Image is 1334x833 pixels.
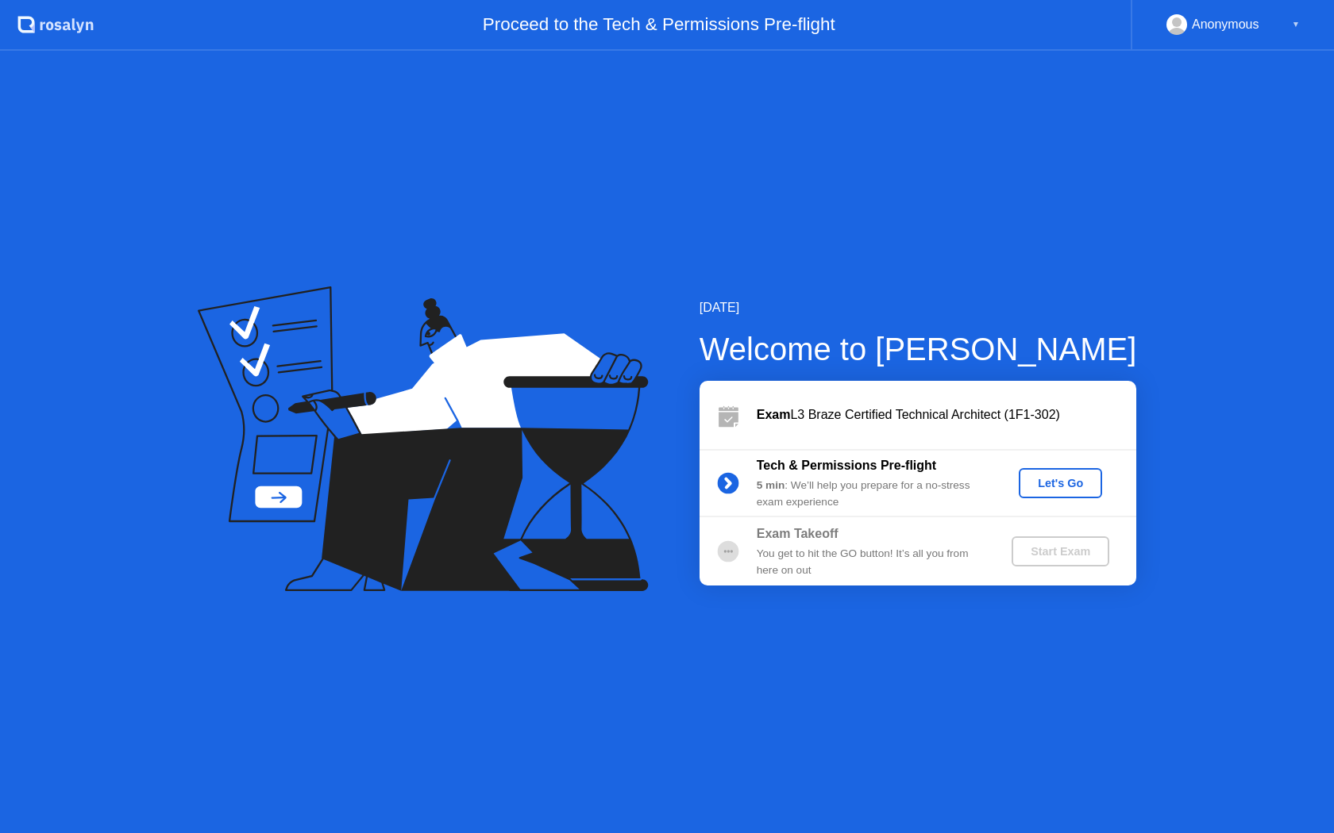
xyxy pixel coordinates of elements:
[757,459,936,472] b: Tech & Permissions Pre-flight
[1019,468,1102,498] button: Let's Go
[1012,536,1109,566] button: Start Exam
[757,408,791,421] b: Exam
[757,546,985,578] div: You get to hit the GO button! It’s all you from here on out
[1018,545,1103,558] div: Start Exam
[700,298,1137,317] div: [DATE]
[757,479,785,491] b: 5 min
[757,478,985,510] div: : We’ll help you prepare for a no-stress exam experience
[700,325,1137,373] div: Welcome to [PERSON_NAME]
[757,527,839,540] b: Exam Takeoff
[1292,14,1300,35] div: ▼
[1192,14,1259,35] div: Anonymous
[1025,477,1096,489] div: Let's Go
[757,405,1136,424] div: L3 Braze Certified Technical Architect (1F1-302)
